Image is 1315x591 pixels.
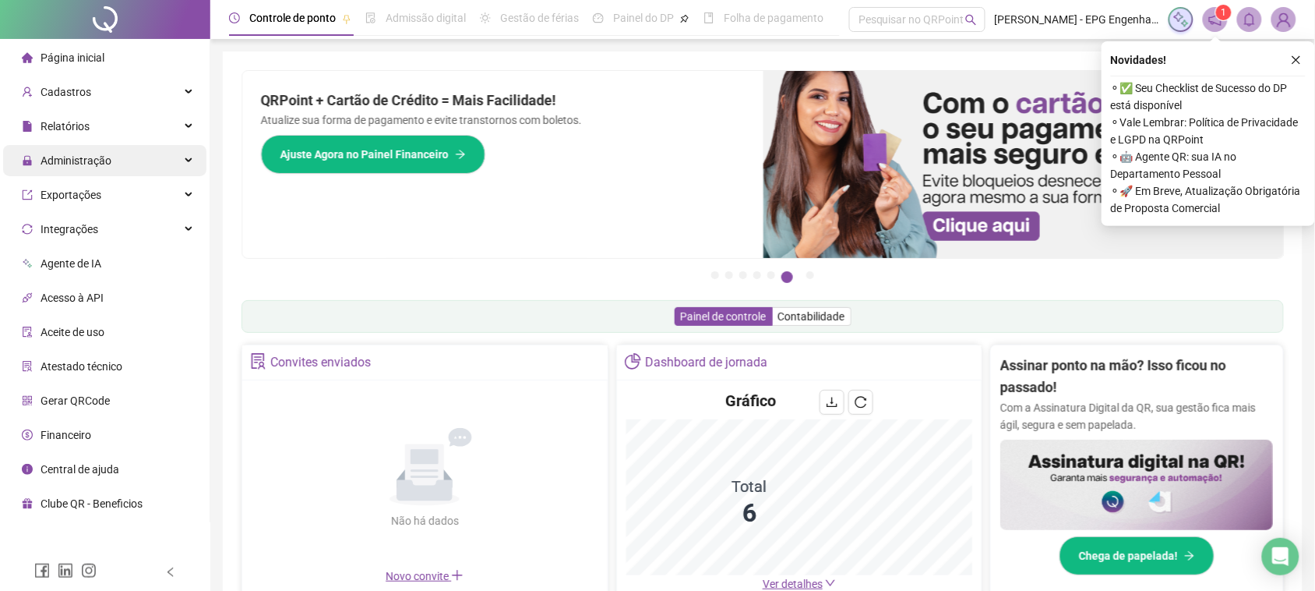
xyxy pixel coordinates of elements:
span: dollar [22,430,33,441]
span: clock-circle [229,12,240,23]
span: close [1291,55,1302,65]
span: audit [22,327,33,338]
button: 6 [781,271,793,283]
span: pushpin [680,14,689,23]
span: Novo convite [386,570,464,582]
span: solution [250,353,266,370]
img: banner%2F75947b42-3b94-469c-a360-407c2d3115d7.png [763,71,1285,258]
span: reload [855,396,867,409]
h4: Gráfico [726,390,777,412]
span: arrow-right [455,149,466,160]
span: download [826,396,838,409]
span: Atestado técnico [41,360,122,373]
span: dashboard [593,12,604,23]
span: solution [22,361,33,372]
button: 4 [753,271,761,279]
span: search [965,14,977,26]
button: 2 [725,271,733,279]
span: bell [1243,12,1257,27]
span: sun [480,12,491,23]
p: Com a Assinatura Digital da QR, sua gestão fica mais ágil, segura e sem papelada. [1000,399,1273,434]
button: 1 [711,271,719,279]
span: Admissão digital [386,12,466,24]
span: instagram [81,563,97,579]
span: Integrações [41,223,98,235]
span: Ajuste Agora no Painel Financeiro [280,146,449,163]
button: 3 [739,271,747,279]
span: Exportações [41,189,101,201]
span: arrow-right [1184,550,1195,561]
span: user-add [22,87,33,97]
span: info-circle [22,464,33,475]
span: Acesso à API [41,292,104,304]
span: 1 [1222,7,1227,18]
h2: Assinar ponto na mão? Isso ficou no passado! [1000,355,1273,399]
div: Convites enviados [270,349,371,376]
span: Controle de ponto [249,12,336,24]
span: Gerar QRCode [41,395,110,407]
sup: 1 [1216,5,1232,20]
span: Painel do DP [613,12,674,24]
span: qrcode [22,395,33,406]
div: Open Intercom Messenger [1262,538,1299,575]
span: ⚬ Vale Lembrar: Política de Privacidade e LGPD na QRPoint [1111,114,1306,148]
span: Cadastros [41,86,91,98]
div: Não há dados [353,512,496,529]
span: down [825,578,836,589]
p: Atualize sua forma de pagamento e evite transtornos com boletos. [261,111,745,129]
span: left [165,567,176,578]
span: api [22,292,33,303]
span: Agente de IA [41,257,101,270]
h2: QRPoint + Cartão de Crédito = Mais Facilidade! [261,90,745,111]
span: Financeiro [41,429,91,441]
span: Gestão de férias [500,12,579,24]
span: linkedin [58,563,73,579]
span: book [703,12,714,23]
img: 85753 [1272,8,1296,31]
span: Painel de controle [681,310,767,323]
span: facebook [34,563,50,579]
span: Relatórios [41,120,90,133]
span: Chega de papelada! [1079,547,1178,564]
button: Chega de papelada! [1059,536,1215,575]
a: Ver detalhes down [763,578,836,590]
span: Central de ajuda [41,463,119,476]
span: notification [1208,12,1222,27]
img: sparkle-icon.fc2bf0ac1784a2077858766a79e2daf3.svg [1172,11,1190,28]
span: [PERSON_NAME] - EPG Engenharia e Construções Ltda [995,11,1159,28]
button: Ajuste Agora no Painel Financeiro [261,135,485,174]
span: lock [22,155,33,166]
span: Administração [41,154,111,167]
div: Dashboard de jornada [645,349,767,376]
img: banner%2F02c71560-61a6-44d4-94b9-c8ab97240462.png [1000,440,1273,531]
span: pie-chart [625,353,641,370]
button: 5 [767,271,775,279]
span: ⚬ 🤖 Agente QR: sua IA no Departamento Pessoal [1111,148,1306,182]
span: plus [451,569,464,582]
span: ⚬ 🚀 Em Breve, Atualização Obrigatória de Proposta Comercial [1111,182,1306,217]
span: Página inicial [41,51,104,64]
span: file-done [365,12,376,23]
span: ⚬ ✅ Seu Checklist de Sucesso do DP está disponível [1111,80,1306,114]
button: 7 [806,271,814,279]
span: export [22,189,33,200]
span: Novidades ! [1111,51,1167,69]
span: Clube QR - Beneficios [41,497,143,510]
span: Contabilidade [778,310,845,323]
span: file [22,121,33,132]
span: sync [22,224,33,235]
span: gift [22,498,33,509]
span: Ver detalhes [763,578,823,590]
span: pushpin [342,14,351,23]
span: Folha de pagamento [724,12,823,24]
span: Aceite de uso [41,326,104,338]
span: home [22,52,33,63]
